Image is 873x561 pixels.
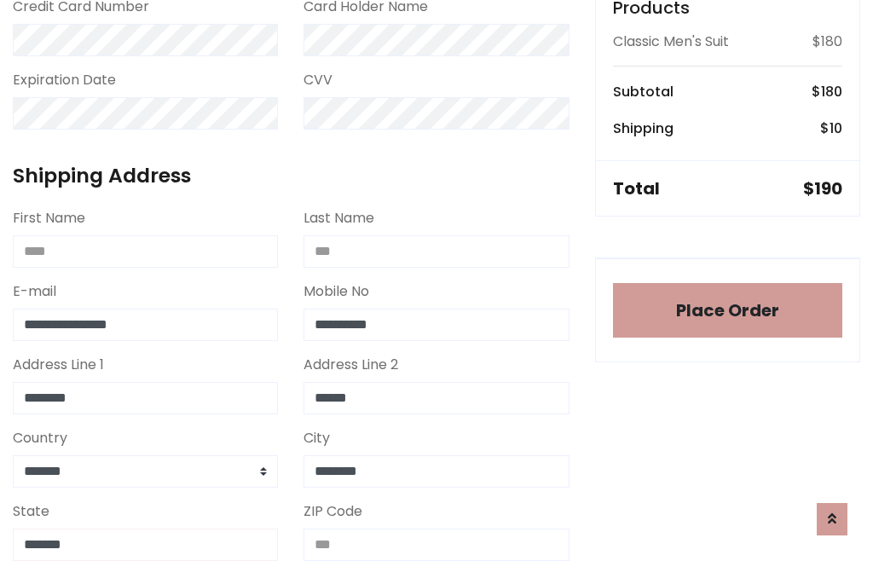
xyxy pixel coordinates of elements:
label: First Name [13,208,85,228]
p: $180 [812,32,842,52]
h6: Subtotal [613,84,674,100]
label: Expiration Date [13,70,116,90]
h6: $ [812,84,842,100]
h4: Shipping Address [13,164,569,188]
span: 190 [814,176,842,200]
button: Place Order [613,283,842,338]
label: Address Line 2 [304,355,398,375]
h6: Shipping [613,120,674,136]
label: City [304,428,330,448]
label: Last Name [304,208,374,228]
label: CVV [304,70,332,90]
span: 180 [821,82,842,101]
h5: Total [613,178,660,199]
p: Classic Men's Suit [613,32,729,52]
label: State [13,501,49,522]
label: Mobile No [304,281,369,302]
label: E-mail [13,281,56,302]
label: Country [13,428,67,448]
label: Address Line 1 [13,355,104,375]
span: 10 [830,119,842,138]
h6: $ [820,120,842,136]
h5: $ [803,178,842,199]
label: ZIP Code [304,501,362,522]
